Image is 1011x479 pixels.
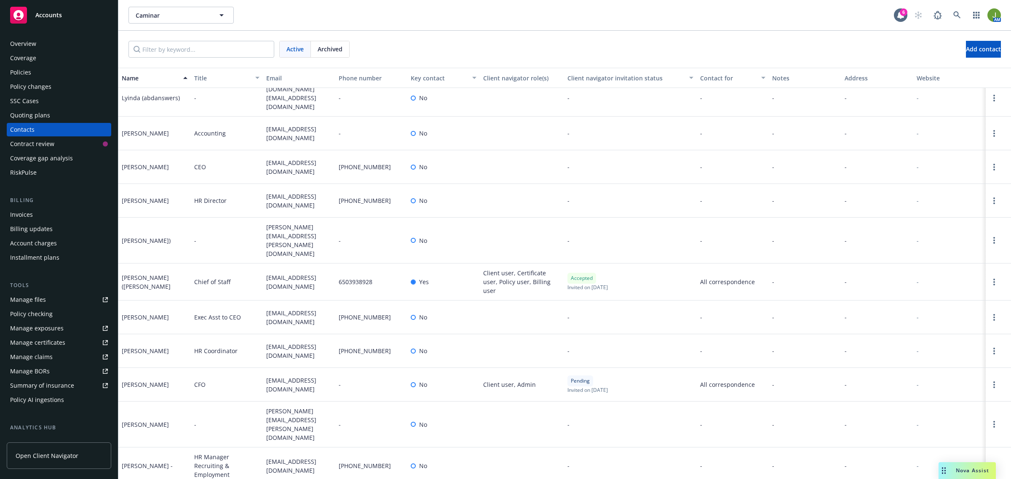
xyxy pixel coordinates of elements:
span: [EMAIL_ADDRESS][DOMAIN_NAME] [266,158,332,176]
div: Client navigator invitation status [567,74,684,82]
a: Billing updates [7,222,111,236]
a: Manage files [7,293,111,306]
span: Archived [318,45,342,53]
div: Notes [772,74,838,82]
button: Website [913,68,986,88]
span: - [772,93,774,102]
div: Policy changes [10,80,51,93]
a: Report a Bug [929,7,946,24]
div: Quoting plans [10,109,50,122]
span: - [700,346,702,355]
span: - [700,313,702,322]
div: Drag to move [939,462,949,479]
span: - [194,236,196,245]
div: Lyinda (abdanswers) [122,93,180,102]
span: - [567,236,570,245]
a: Open options [989,461,999,471]
a: Open options [989,419,999,429]
span: - [567,346,570,355]
a: Contract review [7,137,111,151]
span: [EMAIL_ADDRESS][DOMAIN_NAME] [266,342,332,360]
a: Open options [989,93,999,103]
div: Contacts [10,123,35,136]
a: Open options [989,380,999,390]
div: [PERSON_NAME] [122,196,169,205]
div: [PERSON_NAME] ([PERSON_NAME] [122,273,187,291]
div: Name [122,74,178,82]
div: [PERSON_NAME] [122,162,169,171]
div: - [917,236,919,245]
span: - [567,162,570,171]
span: - [567,129,570,138]
a: RiskPulse [7,166,111,179]
button: Client navigator role(s) [480,68,564,88]
span: Open Client Navigator [16,451,78,460]
span: - [700,93,702,102]
span: No [419,461,427,470]
div: Manage claims [10,350,53,364]
div: Manage exposures [10,322,64,335]
span: [EMAIL_ADDRESS][DOMAIN_NAME] [266,273,332,291]
div: - [917,380,919,389]
span: HR Manager Recruiting & Employment [194,452,260,479]
span: 6503938928 [339,277,372,286]
span: - [772,346,774,355]
span: No [419,313,427,322]
div: Email [266,74,332,82]
div: Summary of insurance [10,379,74,392]
div: Analytics hub [7,423,111,432]
span: - [194,420,196,429]
span: - [772,313,774,322]
span: - [845,380,847,389]
span: Chief of Staff [194,277,230,286]
span: Active [286,45,304,53]
span: No [419,380,427,389]
span: - [845,313,847,322]
a: Overview [7,37,111,51]
span: [PHONE_NUMBER] [339,346,391,355]
a: Open options [989,196,999,206]
div: RiskPulse [10,166,37,179]
div: - [917,461,919,470]
span: - [845,129,847,138]
button: Add contact [966,41,1001,58]
div: [PERSON_NAME] [122,380,169,389]
span: - [772,277,774,286]
span: All correspondence [700,380,766,389]
a: Contacts [7,123,111,136]
div: Manage BORs [10,365,50,378]
a: Coverage gap analysis [7,152,111,165]
div: Website [917,74,982,82]
span: No [419,236,427,245]
span: Client user, Certificate user, Policy user, Billing user [483,269,561,295]
span: - [339,420,341,429]
div: Overview [10,37,36,51]
span: No [419,93,427,102]
span: [PERSON_NAME][EMAIL_ADDRESS][PERSON_NAME][DOMAIN_NAME] [266,223,332,258]
a: Manage exposures [7,322,111,335]
span: - [772,420,774,429]
span: - [339,129,341,138]
span: No [419,420,427,429]
button: Email [263,68,335,88]
span: - [772,129,774,138]
div: [PERSON_NAME] [122,129,169,138]
span: - [700,236,702,245]
span: Pending [571,377,590,385]
span: - [772,380,774,389]
a: Open options [989,235,999,245]
span: [DOMAIN_NAME][EMAIL_ADDRESS][DOMAIN_NAME] [266,85,332,111]
div: Coverage [10,51,36,65]
span: - [772,162,774,171]
span: Accounts [35,12,62,19]
span: - [772,196,774,205]
span: [EMAIL_ADDRESS][DOMAIN_NAME] [266,309,332,326]
a: Quoting plans [7,109,111,122]
span: Invited on [DATE] [567,284,608,291]
span: CEO [194,162,206,171]
div: - [917,93,919,102]
a: Search [949,7,966,24]
div: Policies [10,66,31,79]
span: [EMAIL_ADDRESS][DOMAIN_NAME] [266,457,332,475]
